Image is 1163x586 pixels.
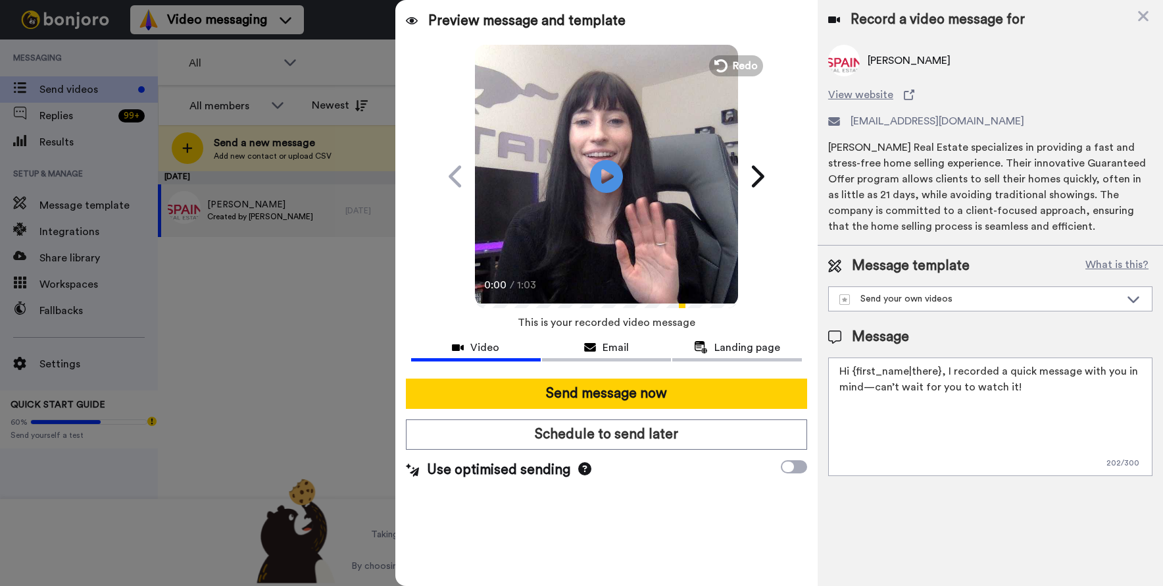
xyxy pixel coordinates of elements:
[828,140,1152,234] div: [PERSON_NAME] Real Estate specializes in providing a fast and stress-free home selling experience...
[852,256,970,276] span: Message template
[470,340,499,356] span: Video
[828,87,1152,103] a: View website
[518,308,695,337] span: This is your recorded video message
[603,340,629,356] span: Email
[427,460,570,480] span: Use optimised sending
[839,294,850,305] img: demo-template.svg
[828,87,893,103] span: View website
[852,327,909,347] span: Message
[839,292,1120,306] div: Send your own videos
[484,277,507,293] span: 0:00
[510,277,514,293] span: /
[406,419,807,450] button: Schedule to send later
[1081,256,1152,276] button: What is this?
[851,113,1024,129] span: [EMAIL_ADDRESS][DOMAIN_NAME]
[828,358,1152,476] textarea: Hi {first_name|there}, I recorded a quick message with you in mind—can’t wait for you to watch it!
[517,277,540,293] span: 1:03
[714,340,780,356] span: Landing page
[406,379,807,409] button: Send message now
